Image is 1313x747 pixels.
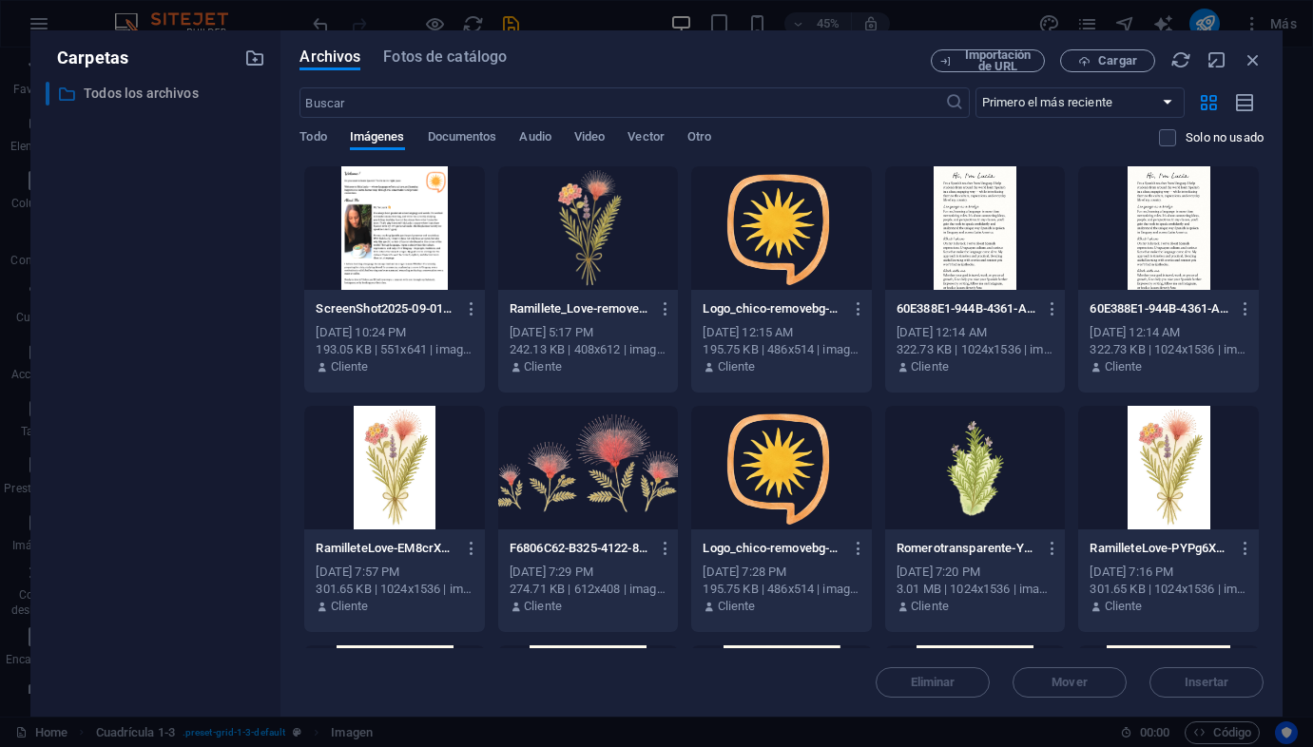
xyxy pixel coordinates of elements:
p: 60E388E1-944B-4361-A7B0-77DD79E79B1C-Mr4VhdUsfewKIYBlLHb01Q.png [1090,300,1229,317]
p: Cliente [331,598,369,615]
div: [DATE] 7:57 PM [316,564,473,581]
div: [DATE] 7:16 PM [1090,564,1247,581]
p: Cliente [718,358,756,375]
div: [DATE] 10:24 PM [316,324,473,341]
p: Cliente [331,358,369,375]
span: Documentos [428,125,497,152]
span: Archivos [299,46,360,68]
i: Minimizar [1207,49,1227,70]
div: [DATE] 12:14 AM [1090,324,1247,341]
div: 242.13 KB | 408x612 | image/png [510,341,667,358]
div: 3.01 MB | 1024x1536 | image/png [897,581,1054,598]
div: 301.65 KB | 1024x1536 | image/jpeg [1090,581,1247,598]
span: Imágenes [350,125,405,152]
p: Romerotransparente-YPK8eQ3hvJuJGdtrNXhkig.png [897,540,1036,557]
p: Ramillete_Love-removebg-preview-PKOPGiFcGkhrdL1rAsn3AQ.png [510,300,649,317]
p: Cliente [718,598,756,615]
span: Audio [519,125,550,152]
div: 274.71 KB | 612x408 | image/png [510,581,667,598]
p: Carpetas [46,46,128,70]
span: Importación de URL [959,49,1036,72]
p: RamilleteLove-PYPg6XB6cy5XSz21q-zUYg.png [1090,540,1229,557]
span: Otro [687,125,711,152]
p: Cliente [911,358,949,375]
p: RamilleteLove-EM8crXSx6EgO14as5FfiqQ.png [316,540,455,557]
p: Todos los archivos [84,83,231,105]
div: 193.05 KB | 551x641 | image/png [316,341,473,358]
div: [DATE] 7:20 PM [897,564,1054,581]
p: ScreenShot2025-09-01at17.23.27-M8D8r2igLIlsJgyi72cgmA.png [316,300,455,317]
input: Buscar [299,87,944,118]
div: 195.75 KB | 486x514 | image/png [703,341,860,358]
div: 195.75 KB | 486x514 | image/png [703,581,860,598]
p: Cliente [1105,598,1143,615]
div: [DATE] 12:15 AM [703,324,860,341]
span: Todo [299,125,326,152]
i: Crear carpeta [244,48,265,68]
span: Fotos de catálogo [383,46,507,68]
div: [DATE] 12:14 AM [897,324,1054,341]
p: Cliente [911,598,949,615]
span: Cargar [1098,55,1137,67]
button: Cargar [1060,49,1155,72]
div: [DATE] 7:29 PM [510,564,667,581]
p: Logo_chico-removebg-preview-s6YrUWnRhD669Zp9Zg7aWw.png [703,540,842,557]
button: Importación de URL [931,49,1045,72]
p: Cliente [1105,358,1143,375]
div: 322.73 KB | 1024x1536 | image/jpeg [897,341,1054,358]
p: F6806C62-B325-4122-8498-7D9E2E300434-removebg-preview-krvxUk2dXUDqLPlD6ZTh3g.png [510,540,649,557]
p: Cliente [524,598,562,615]
div: ​ [46,82,49,105]
div: 301.65 KB | 1024x1536 | image/jpeg [316,581,473,598]
span: Vector [628,125,665,152]
p: Logo_chico-removebg-preview-hSo2_nyQYvx6PelUPgs3uQ.png [703,300,842,317]
p: Cliente [524,358,562,375]
div: [DATE] 5:17 PM [510,324,667,341]
span: Video [574,125,605,152]
div: [DATE] 7:28 PM [703,564,860,581]
p: Solo muestra los archivos que no están usándose en el sitio web. Los archivos añadidos durante es... [1186,129,1264,146]
i: Volver a cargar [1170,49,1191,70]
i: Cerrar [1243,49,1264,70]
div: 322.73 KB | 1024x1536 | image/jpeg [1090,341,1247,358]
p: 60E388E1-944B-4361-A7B0-77DD79E79B1C-BAH_zLOZfxuhSEu0iTVYrQ.png [897,300,1036,317]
